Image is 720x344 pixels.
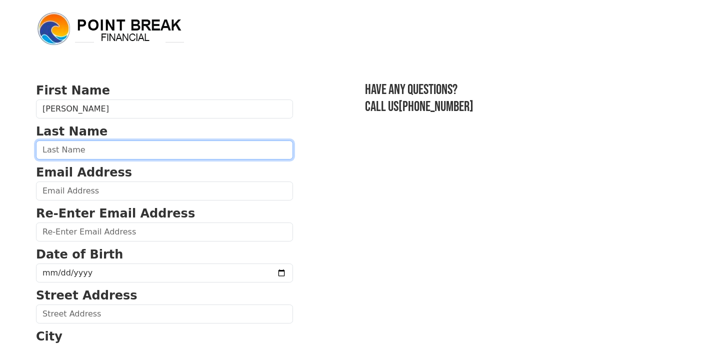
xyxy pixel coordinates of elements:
[36,222,293,241] input: Re-Enter Email Address
[36,288,137,302] strong: Street Address
[36,206,195,220] strong: Re-Enter Email Address
[36,181,293,200] input: Email Address
[36,11,186,47] img: logo.png
[36,165,132,179] strong: Email Address
[36,83,110,97] strong: First Name
[36,99,293,118] input: First Name
[36,304,293,323] input: Street Address
[398,98,473,115] a: [PHONE_NUMBER]
[36,124,107,138] strong: Last Name
[36,329,62,343] strong: City
[36,140,293,159] input: Last Name
[365,81,684,98] h3: Have any questions?
[36,247,123,261] strong: Date of Birth
[365,98,684,115] h3: Call us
